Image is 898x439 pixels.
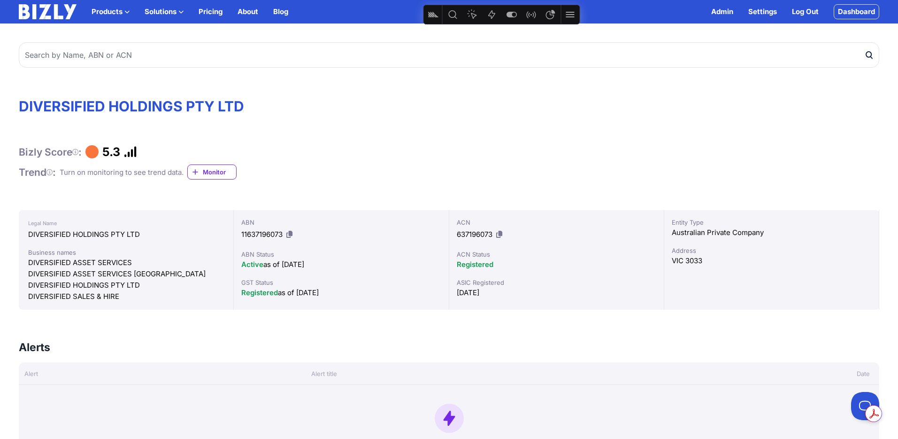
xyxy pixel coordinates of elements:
[238,6,258,17] a: About
[8,59,132,64] div: Powered by Bizly Risk Intelligence
[672,246,871,255] div: Address
[60,167,184,178] div: Turn on monitoring to see trend data.
[241,218,441,227] div: ABN
[241,259,441,270] div: as of [DATE]
[241,287,441,298] div: as of [DATE]
[203,167,236,177] span: Monitor
[29,47,132,55] div: Score: 5.3
[241,260,263,269] span: Active
[306,369,736,378] div: Alert title
[19,98,879,115] h1: DIVERSIFIED HOLDINGS PTY LTD
[672,227,871,238] div: Australian Private Company
[241,230,283,239] span: 11637196073
[748,6,777,17] a: Settings
[19,42,879,68] input: Search by Name, ABN or ACN
[21,13,69,24] div: Verified by [PERSON_NAME]
[457,218,656,227] div: ACN
[736,369,880,378] div: Date
[672,218,871,227] div: Entity Type
[28,291,224,302] div: DIVERSIFIED SALES & HIRE
[19,166,56,179] h1: Trend :
[145,6,184,17] button: Solutions
[457,250,656,259] div: ACN Status
[8,39,23,55] div: 5.30
[187,165,237,180] a: Monitor
[241,278,441,287] div: GST Status
[6,9,17,20] div: 5.3
[29,39,132,47] div: Fair
[28,248,224,257] div: Business names
[851,392,879,420] iframe: Toggle Customer Support
[19,146,82,158] h1: Bizly Score :
[241,250,441,259] div: ABN Status
[28,229,224,240] div: DIVERSIFIED HOLDINGS PTY LTD
[108,11,132,17] span: VERIFIED
[21,5,69,12] div: DIVERSIFIED HOLDINGS PTY LTD
[834,4,879,19] a: Dashboard
[19,369,306,378] div: Alert
[792,6,819,17] a: Log Out
[28,268,224,280] div: DIVERSIFIED ASSET SERVICES [GEOGRAPHIC_DATA]
[19,340,50,355] h3: Alerts
[273,6,288,17] a: Blog
[199,6,223,17] a: Pricing
[8,25,132,35] div: DIVERSIFIED HOLDINGS PTY LTD
[28,280,224,291] div: DIVERSIFIED HOLDINGS PTY LTD
[28,218,224,229] div: Legal Name
[28,257,224,268] div: DIVERSIFIED ASSET SERVICES
[102,145,120,159] h1: 5.3
[711,6,733,17] a: Admin
[457,230,492,239] span: 637196073
[92,6,130,17] button: Products
[241,288,278,297] span: Registered
[457,278,656,287] div: ASIC Registered
[457,287,656,298] div: [DATE]
[23,10,36,17] text: bizly
[457,260,493,269] span: Registered
[672,255,871,267] div: VIC 3033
